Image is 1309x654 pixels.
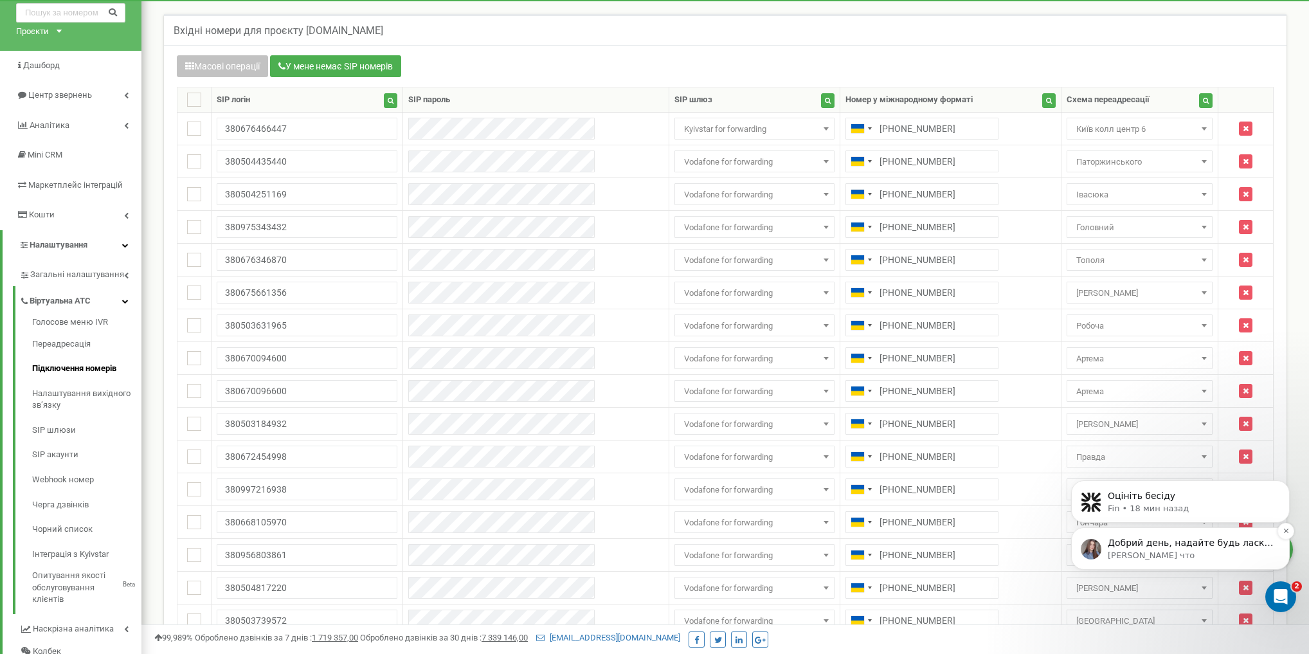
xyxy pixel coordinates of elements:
span: Головний [1071,219,1208,237]
span: Vodafone for forwarding [679,579,830,597]
span: Vodafone for forwarding [679,186,830,204]
div: Прийняли в роботу, трохи ознайомимось з налаштуваннями проекту та напишемо по результату [21,374,201,412]
span: Оброблено дзвінків за 30 днів : [360,633,528,642]
div: Telephone country code [846,250,876,270]
img: Profile image for Fin [29,64,50,85]
iframe: Intercom live chat [1265,581,1296,612]
input: Пошук за номером [16,3,125,23]
a: Webhook номер [32,468,141,493]
div: Telephone country code [846,545,876,565]
span: Артема [1067,380,1213,402]
input: 050 123 4567 [845,478,998,500]
span: Vodafone for forwarding [674,150,835,172]
p: Message from Tetiana, sent Только что [56,122,222,134]
div: message notification from Fin, 18 мин назад. Оцініть бесіду [19,53,238,95]
span: Vodafone for forwarding [674,610,835,631]
span: Артема [1071,350,1208,368]
h1: [PERSON_NAME] [62,6,146,16]
div: Telephone country code [846,479,876,500]
span: Івасюка [1067,183,1213,205]
span: Паторжинського [1071,153,1208,171]
a: Налаштування [3,230,141,260]
div: Fin говорит… [10,235,247,307]
div: joined the conversation [55,309,219,321]
div: Fin говорит… [10,193,247,235]
button: Добавить вложение [61,421,71,431]
p: Добрий день, надайте будь ласка дату та час цього дзвінка на номер 067 009 66 00, де потрапили на... [56,109,222,122]
a: Налаштування вихідного зв’язку [32,381,141,418]
span: Тополя [1071,251,1208,269]
input: 050 123 4567 [845,282,998,304]
div: Натомість ви можете продовжити бесіду у WhatsApp. [10,193,211,233]
span: Vodafone for forwarding [674,511,835,533]
img: Profile image for Volodymyr [37,7,57,28]
div: Telephone country code [846,512,876,532]
div: SIP шлюз [674,94,712,106]
span: Vodafone for forwarding [679,219,830,237]
span: Загальні налаштування [30,269,124,281]
p: Активен [62,16,99,29]
div: Telephone country code [846,577,876,598]
div: Звичайний час відповіді 🕒 [21,159,201,184]
button: Средство выбора эмодзи [20,421,30,431]
a: Підключення номерів [32,356,141,381]
div: Telephone country code [846,118,876,139]
span: Тополя [1067,249,1213,271]
span: Калинова [1071,284,1208,302]
span: Vodafone for forwarding [679,284,830,302]
span: Kyivstar for forwarding [674,118,835,140]
div: Volodymyr говорит… [10,366,247,448]
a: Голосове меню IVR [32,316,141,332]
div: Закрыть [226,5,249,28]
span: Робоча [1067,314,1213,336]
span: Vodafone for forwarding [674,413,835,435]
button: go back [8,5,33,30]
span: Vodafone for forwarding [674,577,835,599]
div: Telephone country code [846,446,876,467]
button: Главная [201,5,226,30]
div: Telephone country code [846,151,876,172]
input: 050 123 4567 [845,249,998,271]
button: У мене немає SIP номерів [270,55,401,77]
input: 050 123 4567 [845,118,998,140]
div: SIP логін [217,94,250,106]
span: Центр звернень [28,90,92,100]
input: 050 123 4567 [845,347,998,369]
span: Маркетплейс інтеграцій [28,180,123,190]
b: до 1 хвилини [32,172,101,183]
div: Номер у міжнародному форматі [845,94,973,106]
a: Переадресація [32,332,141,357]
span: Vodafone for forwarding [679,514,830,532]
a: Загальні налаштування [19,260,141,286]
span: Vodafone for forwarding [674,249,835,271]
span: Паторжинського [1067,150,1213,172]
span: Vodafone for forwarding [679,153,830,171]
u: 7 339 146,00 [482,633,528,642]
div: Telephone country code [846,315,876,336]
span: Vodafone for forwarding [679,383,830,401]
div: Telephone country code [846,610,876,631]
div: Volodymyr говорит… [10,307,247,336]
a: Черга дзвінків [32,493,141,518]
span: Головний [1067,216,1213,238]
div: Доброго дня! [21,344,84,357]
span: Vodafone for forwarding [679,612,830,630]
div: Прийняли в роботу, трохи ознайомимось з налаштуваннями проекту та напишемо по результату [10,366,211,419]
div: Telephone country code [846,217,876,237]
span: Vodafone for forwarding [679,251,830,269]
span: Артема [1067,347,1213,369]
u: 1 719 357,00 [312,633,358,642]
span: Донецька [1071,612,1208,630]
img: Profile image for Volodymyr [39,309,51,322]
input: 050 123 4567 [845,216,998,238]
span: Vodafone for forwarding [674,380,835,402]
div: message notification from Tetiana, Только что. Добрий день, надайте будь ласка дату та час цього ... [19,100,238,142]
input: 050 123 4567 [845,446,998,468]
th: SIP пароль [402,87,669,113]
a: Інтеграція з Kyivstar [32,542,141,567]
input: 050 123 4567 [845,380,998,402]
a: SIP акаунти [32,442,141,468]
div: Натомість ви можете продовжити бесіду у WhatsApp. [21,201,201,226]
span: Vodafone for forwarding [679,547,830,565]
span: Віртуальна АТС [30,295,91,307]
